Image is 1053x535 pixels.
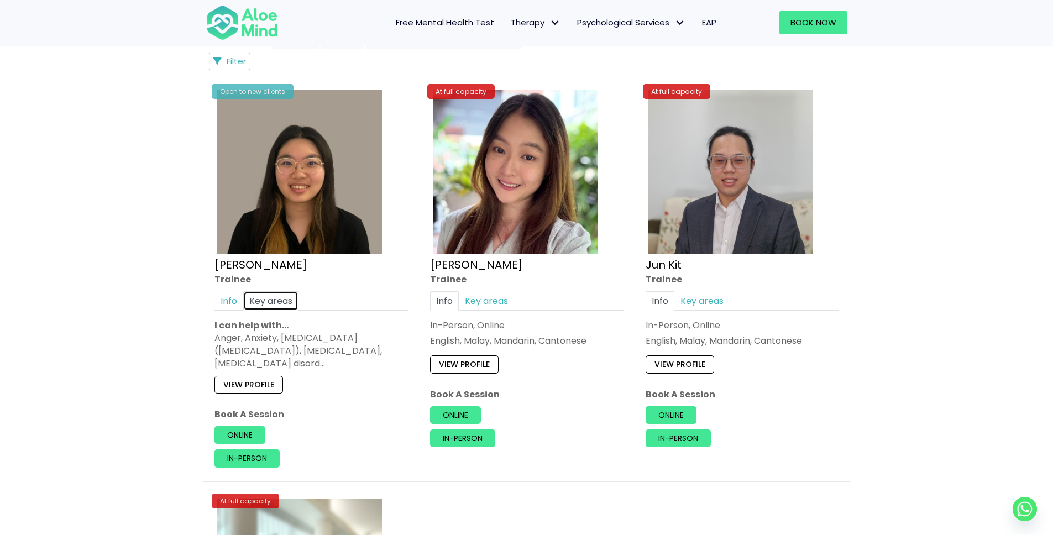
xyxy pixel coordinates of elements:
[502,11,569,34] a: TherapyTherapy: submenu
[430,319,624,332] div: In-Person, Online
[214,426,265,444] a: Online
[212,494,279,508] div: At full capacity
[648,90,813,254] img: Jun Kit Trainee
[430,334,624,347] p: English, Malay, Mandarin, Cantonese
[430,356,499,374] a: View profile
[694,11,725,34] a: EAP
[646,334,839,347] p: English, Malay, Mandarin, Cantonese
[674,291,730,311] a: Key areas
[646,429,711,447] a: In-person
[646,319,839,332] div: In-Person, Online
[511,17,560,28] span: Therapy
[214,408,408,421] p: Book A Session
[214,376,283,394] a: View profile
[430,429,495,447] a: In-person
[243,291,298,311] a: Key areas
[646,406,696,424] a: Online
[214,332,408,370] div: Anger, Anxiety, [MEDICAL_DATA] ([MEDICAL_DATA]), [MEDICAL_DATA], [MEDICAL_DATA] disord…
[547,15,563,31] span: Therapy: submenu
[672,15,688,31] span: Psychological Services: submenu
[212,84,294,99] div: Open to new clients
[292,11,725,34] nav: Menu
[430,257,523,272] a: [PERSON_NAME]
[646,257,682,272] a: Jun Kit
[206,4,278,41] img: Aloe mind Logo
[396,17,494,28] span: Free Mental Health Test
[1013,497,1037,521] a: Whatsapp
[646,356,714,374] a: View profile
[646,388,839,401] p: Book A Session
[214,273,408,286] div: Trainee
[430,273,624,286] div: Trainee
[569,11,694,34] a: Psychological ServicesPsychological Services: submenu
[459,291,514,311] a: Key areas
[643,84,710,99] div: At full capacity
[430,291,459,311] a: Info
[646,273,839,286] div: Trainee
[430,406,481,424] a: Online
[577,17,685,28] span: Psychological Services
[227,55,246,67] span: Filter
[214,257,307,272] a: [PERSON_NAME]
[214,450,280,468] a: In-person
[430,388,624,401] p: Book A Session
[779,11,847,34] a: Book Now
[427,84,495,99] div: At full capacity
[646,291,674,311] a: Info
[214,291,243,311] a: Info
[387,11,502,34] a: Free Mental Health Test
[433,90,598,254] img: hoong yee trainee
[790,17,836,28] span: Book Now
[209,53,251,70] button: Filter Listings
[214,319,408,332] p: I can help with…
[217,90,382,254] img: Profile – Xin Yi
[702,17,716,28] span: EAP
